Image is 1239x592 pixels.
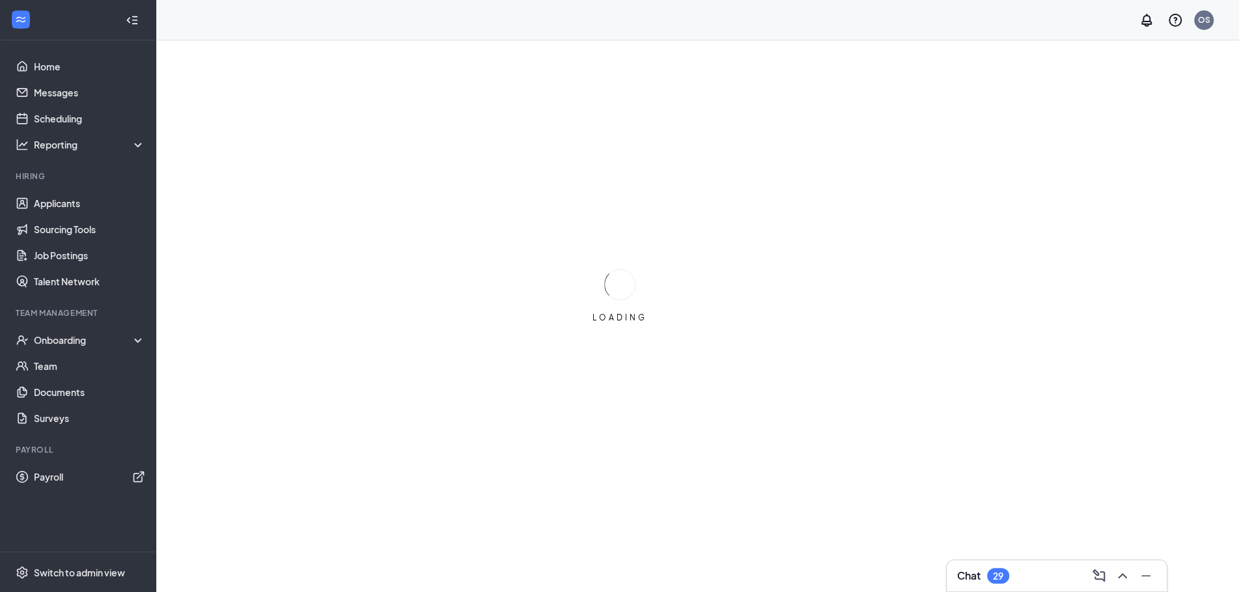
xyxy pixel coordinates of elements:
[1167,12,1183,28] svg: QuestionInfo
[16,138,29,151] svg: Analysis
[14,13,27,26] svg: WorkstreamLogo
[1115,568,1130,584] svg: ChevronUp
[1135,565,1156,586] button: Minimize
[34,379,145,405] a: Documents
[1198,14,1210,25] div: OS
[34,464,145,490] a: PayrollExternalLink
[16,333,29,346] svg: UserCheck
[1139,12,1154,28] svg: Notifications
[16,171,143,182] div: Hiring
[34,566,125,579] div: Switch to admin view
[16,307,143,318] div: Team Management
[993,571,1003,582] div: 29
[34,268,145,294] a: Talent Network
[1089,565,1109,586] button: ComposeMessage
[34,405,145,431] a: Surveys
[1091,568,1107,584] svg: ComposeMessage
[34,106,145,132] a: Scheduling
[34,53,145,79] a: Home
[1138,568,1154,584] svg: Minimize
[587,312,652,323] div: LOADING
[34,138,146,151] div: Reporting
[16,444,143,455] div: Payroll
[34,333,134,346] div: Onboarding
[34,216,145,242] a: Sourcing Tools
[1112,565,1133,586] button: ChevronUp
[126,14,139,27] svg: Collapse
[16,566,29,579] svg: Settings
[34,242,145,268] a: Job Postings
[957,569,981,583] h3: Chat
[34,190,145,216] a: Applicants
[34,353,145,379] a: Team
[34,79,145,106] a: Messages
